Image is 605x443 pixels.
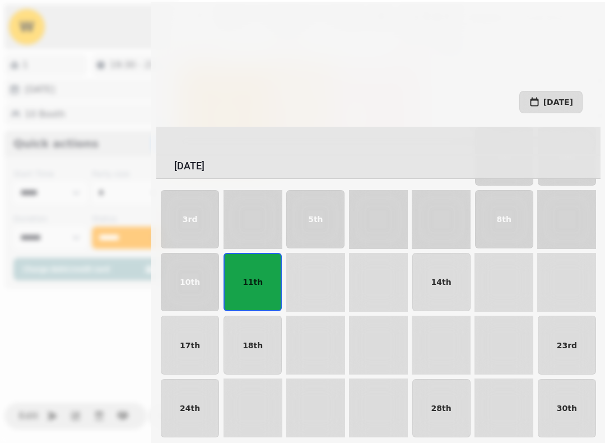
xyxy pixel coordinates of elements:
p: 6th [371,215,385,223]
button: 5th [286,190,345,248]
button: 17th [161,316,219,374]
p: 25th [243,404,263,412]
p: 12th [305,278,325,286]
div: We [348,136,409,147]
p: 16th [557,278,577,286]
p: 21st [431,342,451,349]
p: 9th [560,215,574,223]
button: 19th [286,316,345,374]
p: 14th [431,278,452,286]
button: 24th [161,379,219,437]
button: 27th [349,379,407,437]
button: 20th [349,316,407,374]
p: 4th [245,215,260,223]
button: 12th [286,253,345,311]
button: 30th [538,379,596,437]
p: 15th [494,278,514,286]
button: 13th [349,253,407,311]
button: [DATE] [519,91,583,113]
button: 7th [412,190,471,248]
p: 27th [368,404,388,412]
h3: Create Booking [190,12,256,25]
p: 5th [308,215,323,223]
div: Mo [220,136,282,147]
button: 6th [349,190,407,248]
button: 22nd [475,316,533,374]
p: 30th [557,404,577,412]
div: Th [411,136,473,147]
div: Tu [284,136,346,147]
button: 18th [224,316,282,374]
p: 28th [431,404,452,412]
h3: [DATE] [174,158,583,174]
button: 3rd [161,190,219,248]
button: 23rd [538,316,596,374]
p: 10th [180,278,200,286]
button: 26th [286,379,345,437]
p: 17th [180,342,200,349]
div: Su [156,136,218,147]
button: 4th [224,190,282,248]
p: 11th [243,278,263,286]
h2: Select a date [174,94,374,110]
div: Sa [539,136,601,147]
button: 25th [224,379,282,437]
button: 9th [538,190,596,248]
p: 26th [305,404,325,412]
span: Guests & Time [243,50,308,64]
p: 3rd [183,215,198,223]
p: 22nd [493,342,515,349]
div: Fr [475,136,537,147]
button: 11th [224,253,282,311]
span: [DATE] [184,50,215,64]
button: 21st [412,316,471,374]
p: 20th [368,342,388,349]
p: 8th [497,215,511,223]
button: 10th [161,253,219,311]
p: 19th [305,342,325,349]
p: 18th [243,342,263,349]
button: 16th [538,253,596,311]
p: 23rd [557,342,577,349]
span: Guest [336,50,362,64]
p: 29th [494,404,514,412]
span: [DATE] [543,98,573,106]
button: 29th [475,379,533,437]
p: 13th [368,278,388,286]
button: 15th [475,253,533,311]
p: 24th [180,404,200,412]
p: 7th [434,215,448,223]
button: 14th [412,253,471,311]
button: 28th [412,379,471,437]
button: 8th [475,190,533,248]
